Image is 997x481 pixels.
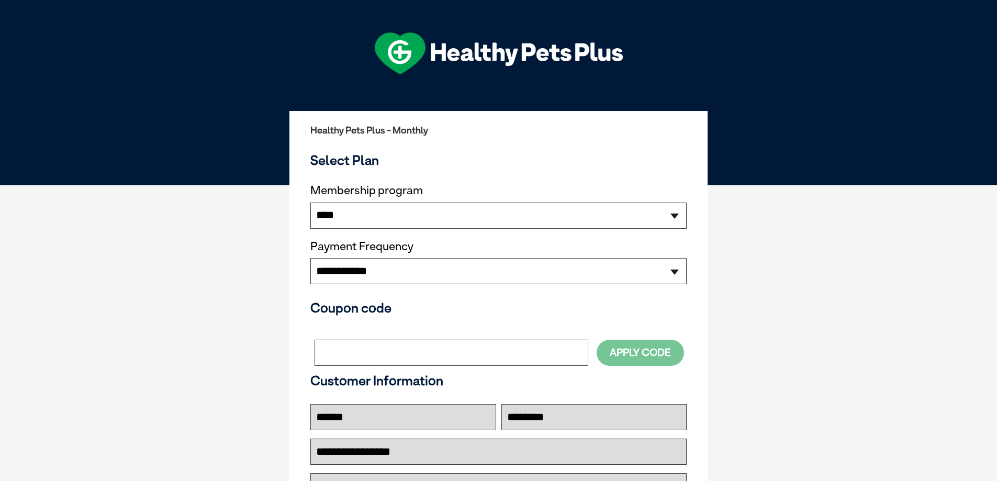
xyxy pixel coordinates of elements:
[310,300,687,316] h3: Coupon code
[375,32,623,74] img: hpp-logo-landscape-green-white.png
[310,240,413,253] label: Payment Frequency
[310,184,687,197] label: Membership program
[310,125,687,136] h2: Healthy Pets Plus - Monthly
[310,373,687,388] h3: Customer Information
[310,152,687,168] h3: Select Plan
[597,340,684,365] button: Apply Code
